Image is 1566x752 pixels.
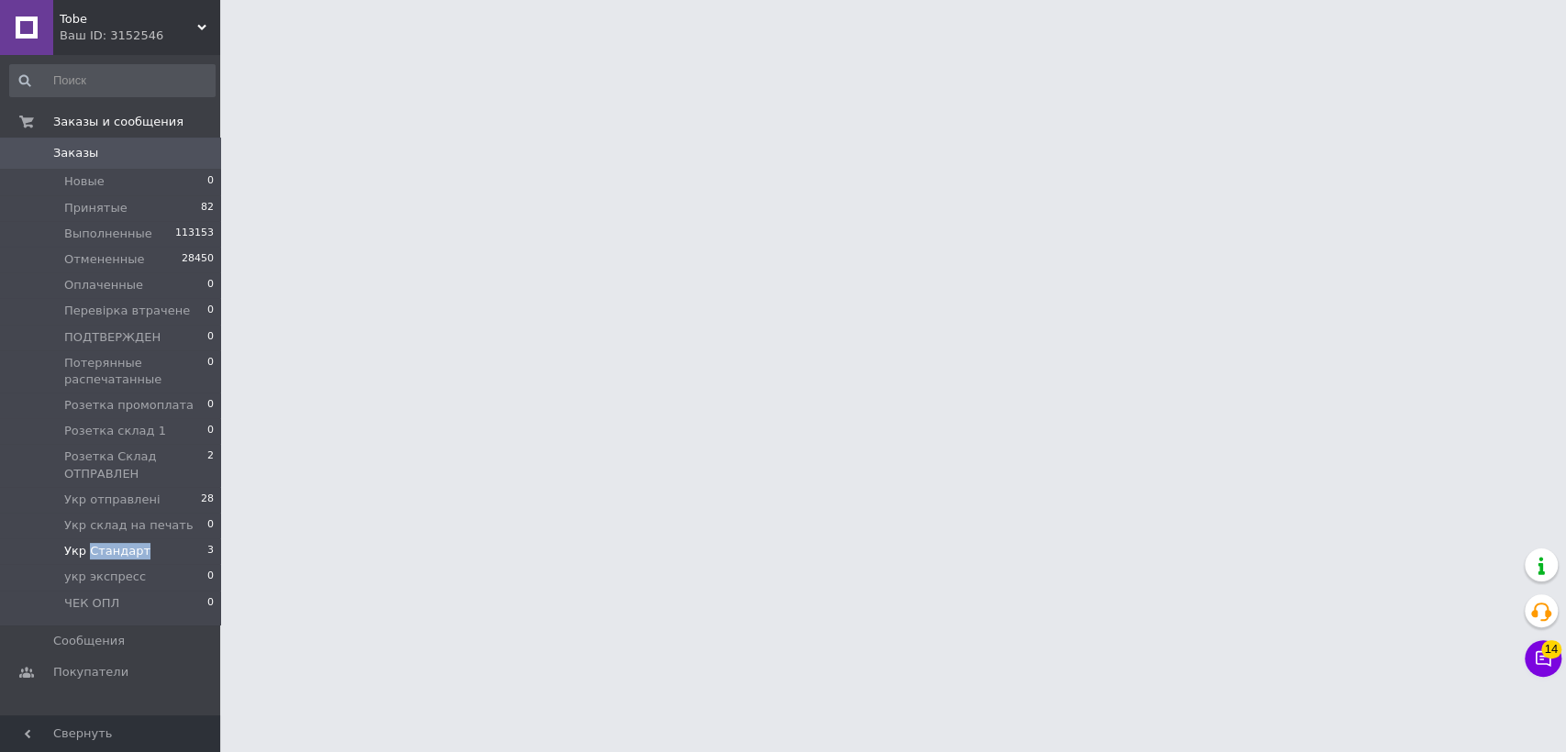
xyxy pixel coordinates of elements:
span: Розетка Склад ОТПРАВЛЕН [64,448,207,481]
span: Укр Стандарт [64,543,150,559]
span: 28450 [182,251,214,268]
span: 0 [207,173,214,190]
span: Перевірка втрачене [64,303,190,319]
span: 3 [207,543,214,559]
span: 2 [207,448,214,481]
span: 0 [207,355,214,388]
span: Розетка промоплата [64,397,194,414]
span: Покупатели [53,664,128,680]
span: ПОДТВЕРЖДЕН [64,329,161,346]
span: Отмененные [64,251,144,268]
span: Сообщения [53,633,125,649]
span: 0 [207,423,214,439]
span: 28 [201,492,214,508]
span: 0 [207,303,214,319]
span: Укр склад на печать [64,517,194,534]
span: Укр отправлені [64,492,160,508]
span: Розетка склад 1 [64,423,166,439]
span: 82 [201,200,214,216]
span: 0 [207,595,214,612]
span: Новые [64,173,105,190]
span: Потерянные распечатанные [64,355,207,388]
span: 0 [207,329,214,346]
span: ЧЕК ОПЛ [64,595,119,612]
span: 0 [207,569,214,585]
span: 0 [207,397,214,414]
span: Выполненные [64,226,152,242]
span: Заказы и сообщения [53,114,183,130]
div: Ваш ID: 3152546 [60,28,220,44]
span: 113153 [175,226,214,242]
span: Принятые [64,200,128,216]
span: 0 [207,277,214,293]
span: Заказы [53,145,98,161]
span: 0 [207,517,214,534]
span: Оплаченные [64,277,143,293]
span: 14 [1541,640,1561,658]
span: укр экспресс [64,569,146,585]
button: Чат с покупателем14 [1525,640,1561,677]
span: Tobe [60,11,197,28]
input: Поиск [9,64,216,97]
